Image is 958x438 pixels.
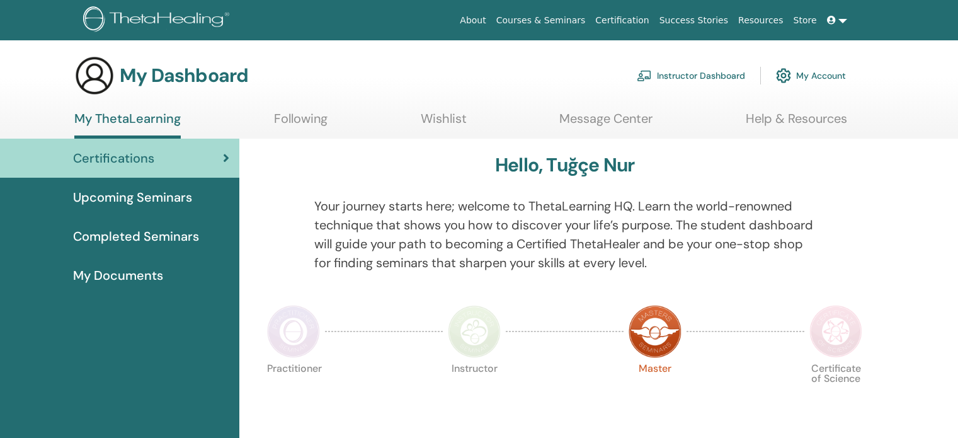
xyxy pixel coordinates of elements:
img: logo.png [83,6,234,35]
p: Master [629,364,681,417]
a: My ThetaLearning [74,111,181,139]
a: Store [789,9,822,32]
p: Your journey starts here; welcome to ThetaLearning HQ. Learn the world-renowned technique that sh... [314,197,816,272]
a: Help & Resources [746,111,847,135]
a: Resources [733,9,789,32]
p: Practitioner [267,364,320,417]
a: Certification [590,9,654,32]
a: Following [274,111,328,135]
span: Upcoming Seminars [73,188,192,207]
h3: My Dashboard [120,64,248,87]
img: Practitioner [267,305,320,358]
a: Message Center [559,111,653,135]
span: My Documents [73,266,163,285]
span: Certifications [73,149,154,168]
a: My Account [776,62,846,89]
img: cog.svg [776,65,791,86]
a: Success Stories [654,9,733,32]
span: Completed Seminars [73,227,199,246]
p: Certificate of Science [809,364,862,417]
h3: Hello, Tuğçe Nur [495,154,634,176]
img: Master [629,305,681,358]
p: Instructor [448,364,501,417]
a: Courses & Seminars [491,9,591,32]
a: Wishlist [421,111,467,135]
img: generic-user-icon.jpg [74,55,115,96]
img: Instructor [448,305,501,358]
img: Certificate of Science [809,305,862,358]
img: chalkboard-teacher.svg [637,70,652,81]
a: Instructor Dashboard [637,62,745,89]
a: About [455,9,491,32]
